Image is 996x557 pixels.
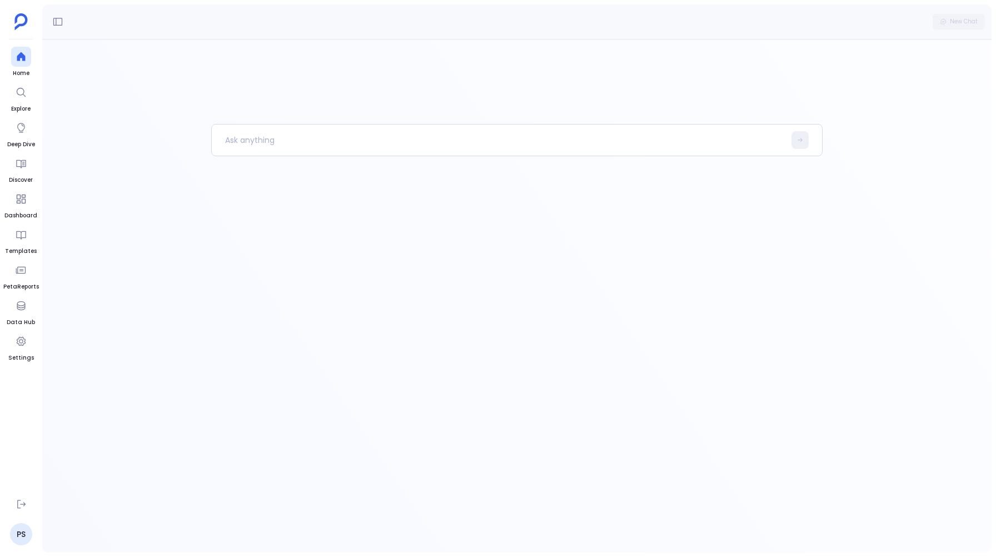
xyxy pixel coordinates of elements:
a: Deep Dive [7,118,35,149]
a: Dashboard [4,189,37,220]
span: PetaReports [3,282,39,291]
a: Settings [8,331,34,362]
span: Deep Dive [7,140,35,149]
a: Data Hub [7,296,35,327]
a: Explore [11,82,31,113]
a: Templates [5,225,37,256]
img: petavue logo [14,13,28,30]
span: Dashboard [4,211,37,220]
a: Home [11,47,31,78]
a: PetaReports [3,260,39,291]
span: Home [11,69,31,78]
span: Data Hub [7,318,35,327]
span: Explore [11,105,31,113]
a: PS [10,523,32,545]
span: Discover [9,176,33,185]
span: Settings [8,354,34,362]
a: Discover [9,153,33,185]
span: Templates [5,247,37,256]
